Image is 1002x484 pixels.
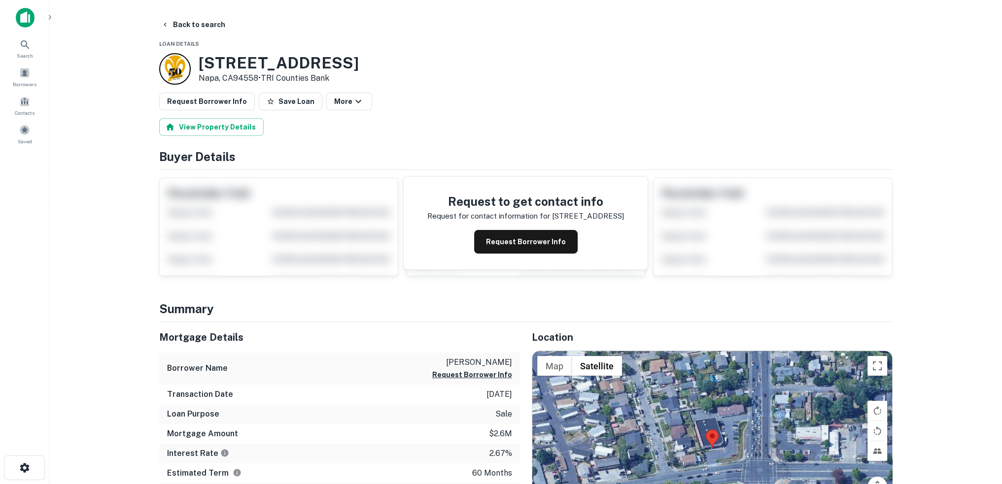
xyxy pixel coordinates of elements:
p: sale [495,408,512,420]
p: Request for contact information for [427,210,550,222]
h6: Borrower Name [167,362,228,374]
a: Contacts [3,92,46,119]
h5: Location [532,330,893,345]
button: Request Borrower Info [474,230,578,254]
button: Show satellite imagery [572,356,622,376]
button: Show street map [537,356,572,376]
p: [PERSON_NAME] [432,356,512,368]
button: Request Borrower Info [159,93,255,110]
p: 2.67% [489,448,512,459]
svg: The interest rates displayed on the website are for informational purposes only and may be report... [220,449,229,457]
a: Saved [3,121,46,147]
a: TRI Counties Bank [261,73,329,83]
h4: Request to get contact info [427,193,624,210]
h6: Transaction Date [167,388,233,400]
button: Tilt map [867,441,887,461]
span: Borrowers [13,80,36,88]
p: Napa, CA94558 • [199,72,359,84]
h5: Mortgage Details [159,330,520,345]
h6: Loan Purpose [167,408,219,420]
span: Contacts [15,109,35,117]
svg: Term is based on a standard schedule for this type of loan. [233,468,242,477]
h4: Summary [159,300,893,318]
h6: Interest Rate [167,448,229,459]
p: [STREET_ADDRESS] [552,210,624,222]
h6: Estimated Term [167,467,242,479]
button: Request Borrower Info [432,369,512,381]
h4: Buyer Details [159,148,893,165]
button: Back to search [157,16,229,33]
button: Rotate map counterclockwise [867,421,887,441]
button: Toggle fullscreen view [867,356,887,376]
p: 60 months [472,467,512,479]
h6: Mortgage Amount [167,428,238,440]
button: View Property Details [159,118,264,136]
a: Borrowers [3,64,46,90]
p: [DATE] [486,388,512,400]
button: Save Loan [259,93,322,110]
iframe: Chat Widget [953,405,1002,452]
p: $2.6m [489,428,512,440]
span: Loan Details [159,41,199,47]
button: More [326,93,372,110]
img: capitalize-icon.png [16,8,35,28]
span: Search [17,52,33,60]
a: Search [3,35,46,62]
span: Saved [18,137,32,145]
button: Rotate map clockwise [867,401,887,420]
h3: [STREET_ADDRESS] [199,54,359,72]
